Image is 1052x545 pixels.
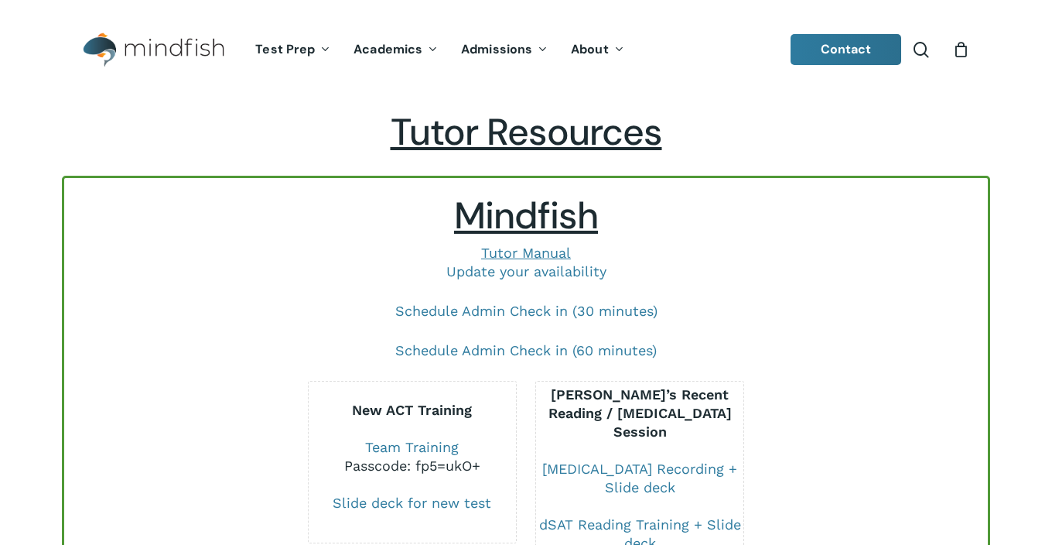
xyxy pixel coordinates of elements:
a: Academics [342,43,449,57]
a: Update your availability [446,263,606,279]
a: About [559,43,636,57]
span: Tutor Resources [391,108,662,156]
nav: Main Menu [244,21,635,79]
div: Passcode: fp5=ukO+ [309,457,517,475]
b: New ACT Training [352,402,472,418]
span: About [571,41,609,57]
span: Mindfish [454,191,598,240]
a: Tutor Manual [481,245,571,261]
a: Test Prep [244,43,342,57]
a: Contact [791,34,902,65]
span: Test Prep [255,41,315,57]
b: [PERSON_NAME]’s Recent Reading / [MEDICAL_DATA] Session [548,386,732,440]
a: Admissions [449,43,559,57]
span: Contact [821,41,872,57]
a: Schedule Admin Check in (60 minutes) [395,342,657,358]
span: Academics [354,41,422,57]
a: Slide deck for new test [333,495,491,511]
a: [MEDICAL_DATA] Recording + Slide deck [542,461,737,495]
a: Schedule Admin Check in (30 minutes) [395,303,657,319]
header: Main Menu [62,21,990,79]
span: Admissions [461,41,532,57]
a: Team Training [365,439,459,455]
